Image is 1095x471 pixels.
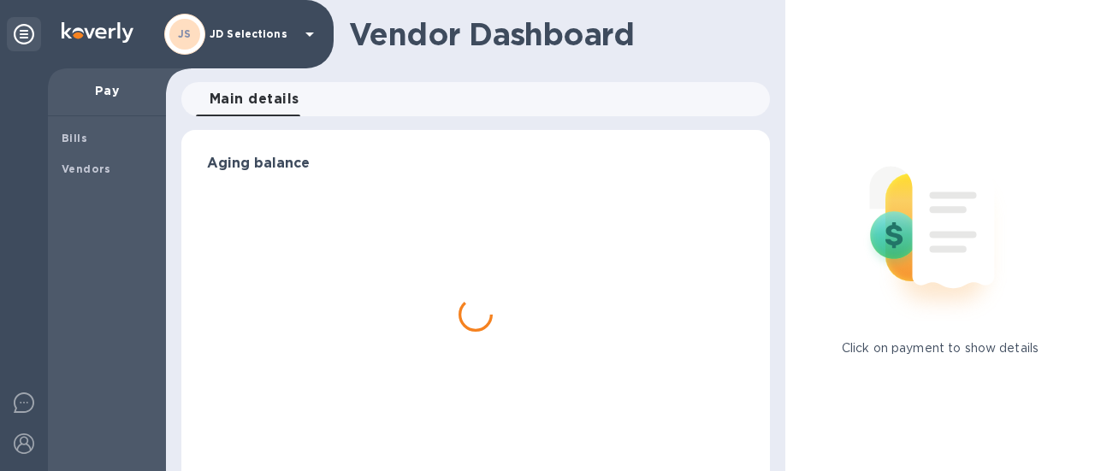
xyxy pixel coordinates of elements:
[178,27,192,40] b: JS
[349,16,758,52] h1: Vendor Dashboard
[842,339,1039,357] p: Click on payment to show details
[210,87,299,111] span: Main details
[207,156,744,172] h3: Aging balance
[62,162,111,175] b: Vendors
[62,132,87,144] b: Bills
[210,28,295,40] p: JD Selections
[62,22,133,43] img: Logo
[7,17,41,51] div: Unpin categories
[62,82,152,99] p: Pay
